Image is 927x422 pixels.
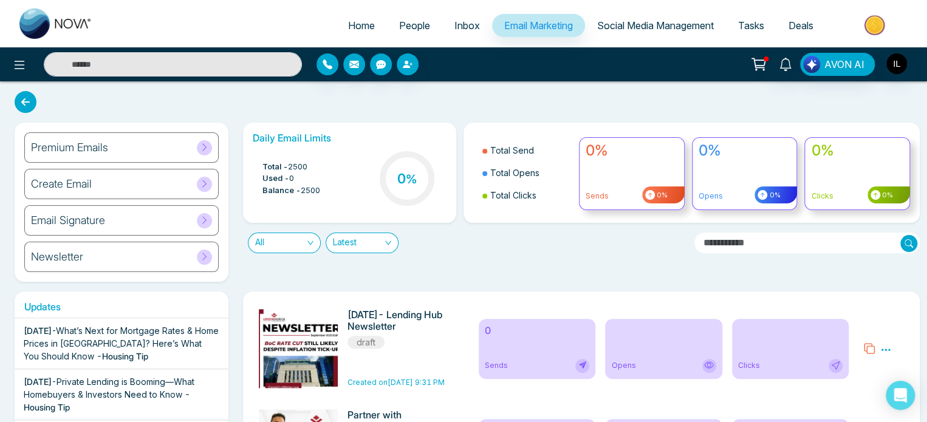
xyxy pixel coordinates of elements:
span: 0 [289,172,294,185]
span: Deals [788,19,813,32]
span: % [406,172,417,186]
h6: Newsletter [31,250,83,264]
h6: Premium Emails [31,141,108,154]
span: draft [347,336,385,349]
h6: Daily Email Limits [253,132,447,144]
li: Total Clicks [482,184,572,206]
p: Opens [699,191,791,202]
h4: 0% [699,142,791,160]
span: Email Marketing [504,19,573,32]
li: Total Send [482,139,572,162]
h4: 0% [586,142,678,160]
span: 2500 [301,185,320,197]
span: What’s Next for Mortgage Rates & Home Prices in [GEOGRAPHIC_DATA]? Here’s What You Should Know [24,325,219,361]
span: - Housing Tip [97,351,148,361]
button: AVON AI [800,53,875,76]
span: Social Media Management [597,19,714,32]
span: 0% [880,190,893,200]
a: Deals [776,14,826,37]
h4: 0% [811,142,903,160]
div: Open Intercom Messenger [886,381,915,410]
span: 2500 [288,161,307,173]
span: [DATE] [24,376,52,387]
span: Private Lending is Booming—What Homebuyers & Investors Need to Know [24,376,194,400]
span: Latest [333,233,391,253]
a: Inbox [442,14,492,37]
h6: Create Email [31,177,92,191]
span: [DATE] [24,325,52,336]
span: Tasks [738,19,764,32]
span: Used - [262,172,289,185]
div: - [24,375,219,413]
img: User Avatar [886,53,907,74]
div: - [24,324,219,362]
span: Total - [262,161,288,173]
p: Sends [586,191,678,202]
a: Home [336,14,387,37]
span: AVON AI [824,57,864,72]
a: People [387,14,442,37]
p: Clicks [811,191,903,202]
span: Clicks [738,360,760,371]
span: Home [348,19,375,32]
h6: 0 [485,325,590,336]
span: Inbox [454,19,480,32]
img: Nova CRM Logo [19,9,92,39]
a: Social Media Management [585,14,726,37]
span: 0% [655,190,668,200]
li: Total Opens [482,162,572,184]
span: People [399,19,430,32]
h6: Email Signature [31,214,105,227]
span: Opens [611,360,635,371]
h6: [DATE]- Lending Hub Newsletter [347,309,450,332]
span: Balance - [262,185,301,197]
a: Email Marketing [492,14,585,37]
img: Market-place.gif [832,12,920,39]
img: Lead Flow [803,56,820,73]
h6: Updates [15,301,228,313]
a: Tasks [726,14,776,37]
h3: 0 [397,171,417,186]
span: All [255,233,313,253]
span: Sends [485,360,508,371]
span: 0% [767,190,780,200]
span: Created on [DATE] 9:31 PM [347,378,445,387]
